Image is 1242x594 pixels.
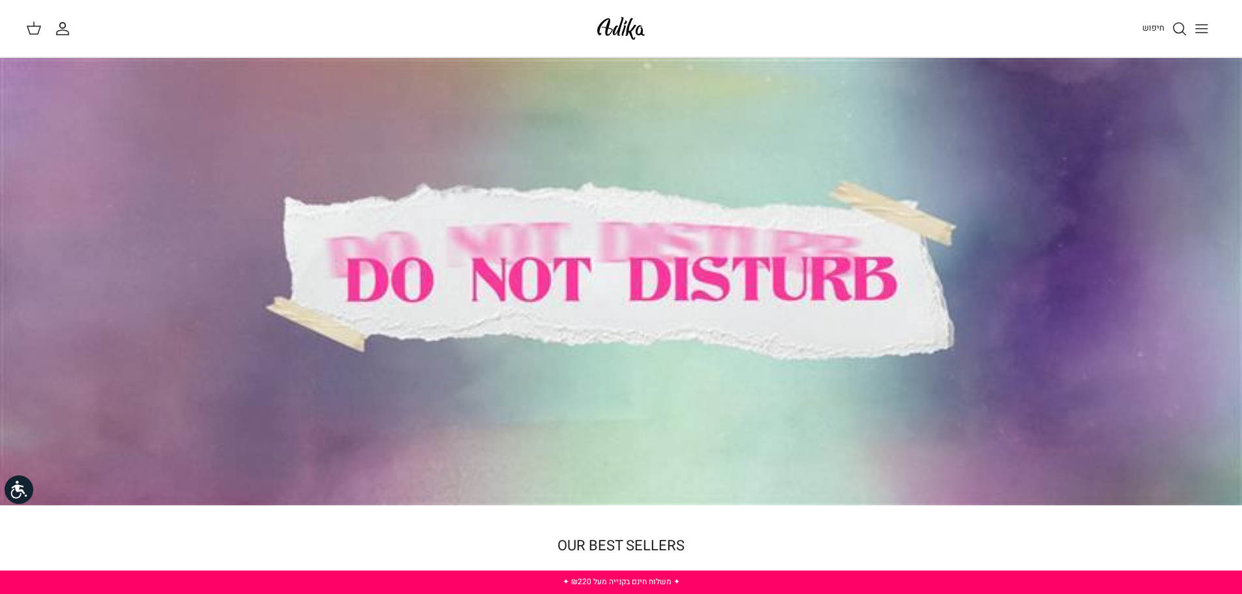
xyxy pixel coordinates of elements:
[1142,21,1187,37] a: חיפוש
[557,535,685,556] a: OUR BEST SELLERS
[1187,14,1216,43] button: Toggle menu
[1142,22,1164,34] span: חיפוש
[593,13,649,44] img: Adika IL
[563,576,680,587] a: ✦ משלוח חינם בקנייה מעל ₪220 ✦
[55,21,76,37] a: החשבון שלי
